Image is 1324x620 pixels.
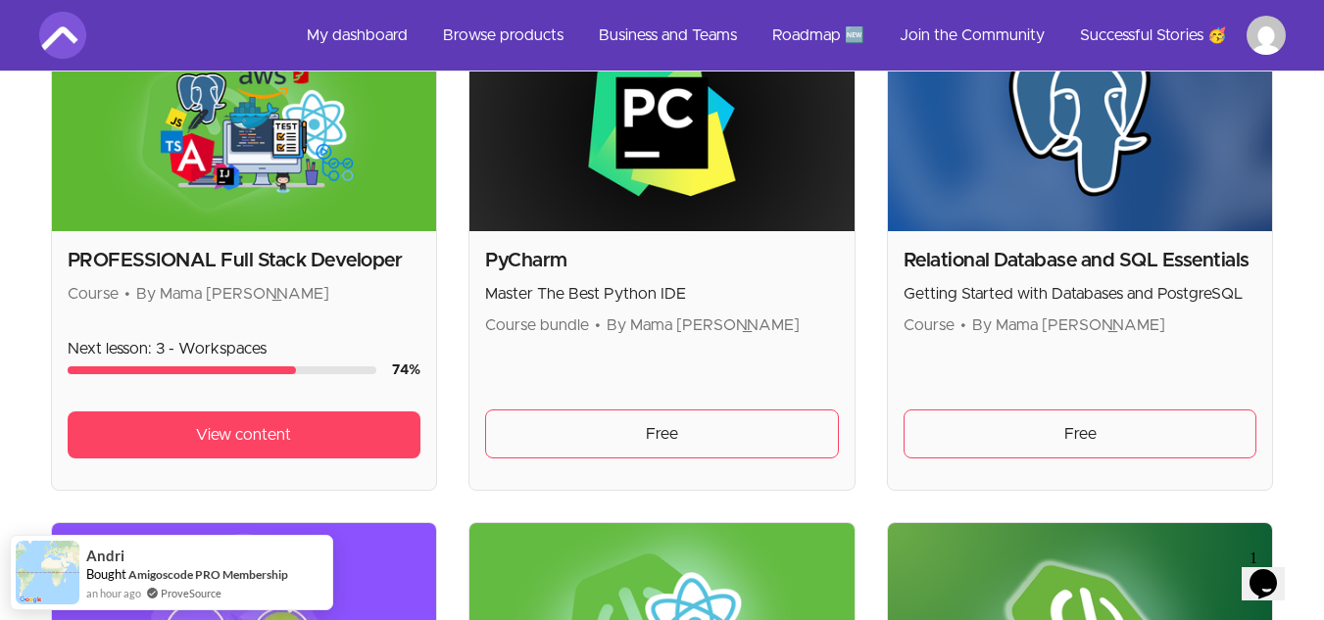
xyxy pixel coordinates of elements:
[904,282,1257,306] p: Getting Started with Databases and PostgreSQL
[884,12,1060,59] a: Join the Community
[904,409,1257,458] a: Free
[136,286,329,302] span: By Mama [PERSON_NAME]
[392,363,420,377] span: 74 %
[427,12,579,59] a: Browse products
[291,12,423,59] a: My dashboard
[1247,16,1286,55] img: Profile image for Teoh
[485,317,589,333] span: Course bundle
[196,423,291,447] span: View content
[39,12,86,59] img: Amigoscode logo
[595,317,601,333] span: •
[161,585,221,601] a: ProveSource
[16,541,79,604] img: provesource social proof notification image
[68,247,421,274] h2: PROFESSIONAL Full Stack Developer
[68,337,421,360] p: Next lesson: 3 - Workspaces
[485,409,839,458] a: Free
[1242,542,1304,600] iframe: chat widget
[888,15,1273,231] img: Product image for Relational Database and SQL Essentials
[469,15,855,231] img: Product image for PyCharm
[904,247,1257,274] h2: Relational Database and SQL Essentials
[485,247,839,274] h2: PyCharm
[68,366,377,374] div: Course progress
[904,317,955,333] span: Course
[485,282,839,306] p: Master The Best Python IDE
[86,585,141,601] span: an hour ago
[972,317,1165,333] span: By Mama [PERSON_NAME]
[291,12,1286,59] nav: Main
[607,317,800,333] span: By Mama [PERSON_NAME]
[757,12,880,59] a: Roadmap 🆕
[960,317,966,333] span: •
[52,15,437,231] img: Product image for PROFESSIONAL Full Stack Developer
[86,566,126,582] span: Bought
[124,286,130,302] span: •
[68,286,119,302] span: Course
[128,567,288,582] a: Amigoscode PRO Membership
[1064,12,1243,59] a: Successful Stories 🥳
[86,548,124,564] span: Andri
[583,12,753,59] a: Business and Teams
[68,411,421,458] a: View content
